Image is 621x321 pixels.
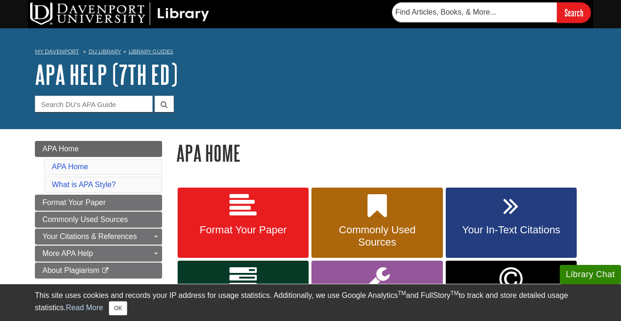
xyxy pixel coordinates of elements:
a: More APA Help [35,246,162,262]
form: Searches DU Library's articles, books, and more [392,2,591,23]
a: Format Your Paper [178,188,309,258]
span: Format Your Paper [185,224,302,236]
input: Search DU's APA Guide [35,96,153,112]
a: Format Your Paper [35,195,162,211]
button: Library Chat [560,265,621,284]
a: Your Citations & References [35,229,162,245]
h1: APA Home [176,141,586,165]
span: Commonly Used Sources [319,224,435,248]
a: Commonly Used Sources [35,212,162,228]
i: This link opens in a new window [101,268,109,274]
a: APA Home [52,163,88,171]
button: Close [109,301,127,315]
a: DU Library [89,48,121,55]
span: About Plagiarism [42,266,99,274]
img: DU Library [30,2,209,25]
nav: breadcrumb [35,45,586,60]
a: Commonly Used Sources [311,188,442,258]
div: This site uses cookies and records your IP address for usage statistics. Additionally, we use Goo... [35,290,586,315]
span: More APA Help [42,249,93,257]
sup: TM [398,290,406,296]
input: Find Articles, Books, & More... [392,2,557,22]
a: What is APA Style? [52,181,116,189]
sup: TM [450,290,458,296]
span: APA Home [42,145,79,153]
span: Your Citations & References [42,232,137,240]
a: APA Help (7th Ed) [35,60,178,89]
a: My Davenport [35,48,79,56]
span: Commonly Used Sources [42,215,128,223]
a: Library Guides [129,48,173,55]
a: APA Home [35,141,162,157]
a: Read More [66,304,103,312]
span: Format Your Paper [42,198,106,206]
a: Your In-Text Citations [446,188,577,258]
input: Search [557,2,591,23]
a: About Plagiarism [35,263,162,279]
span: Your In-Text Citations [453,224,570,236]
